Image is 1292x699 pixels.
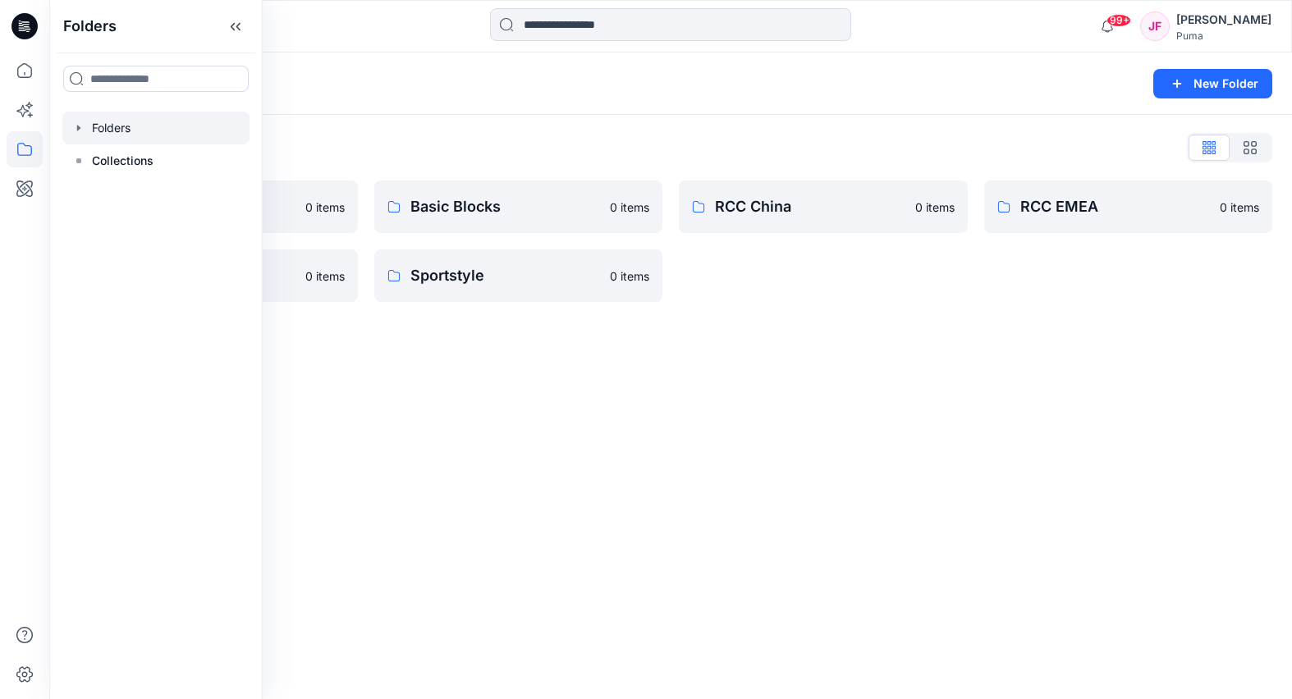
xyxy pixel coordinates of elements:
[610,267,649,285] p: 0 items
[374,180,663,233] a: Basic Blocks0 items
[1020,195,1211,218] p: RCC EMEA
[374,249,663,302] a: Sportstyle0 items
[679,180,968,233] a: RCC China0 items
[1220,199,1259,216] p: 0 items
[410,195,601,218] p: Basic Blocks
[410,264,601,287] p: Sportstyle
[1140,11,1170,41] div: JF
[715,195,905,218] p: RCC China
[1176,10,1271,30] div: [PERSON_NAME]
[1176,30,1271,42] div: Puma
[1153,69,1272,98] button: New Folder
[305,199,345,216] p: 0 items
[915,199,955,216] p: 0 items
[305,267,345,285] p: 0 items
[92,151,153,171] p: Collections
[984,180,1273,233] a: RCC EMEA0 items
[610,199,649,216] p: 0 items
[1106,14,1131,27] span: 99+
